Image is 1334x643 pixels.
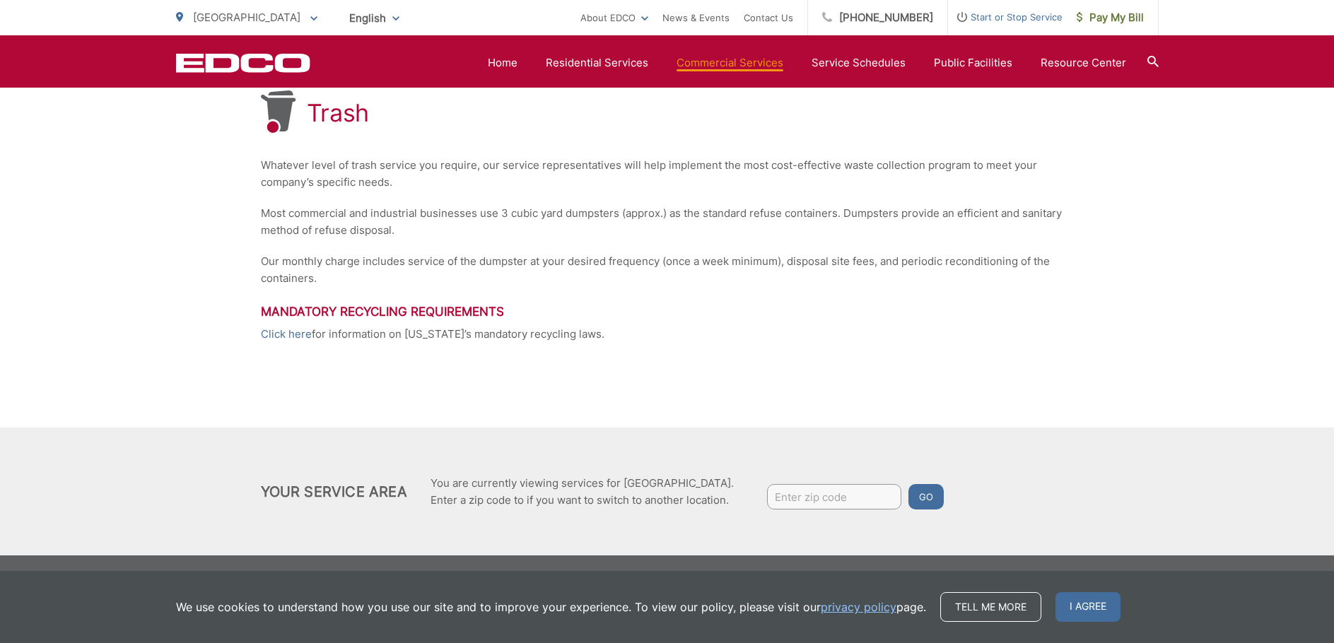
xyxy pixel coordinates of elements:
[176,53,310,73] a: EDCD logo. Return to the homepage.
[1077,9,1144,26] span: Pay My Bill
[744,9,793,26] a: Contact Us
[767,484,901,509] input: Enter zip code
[580,9,648,26] a: About EDCO
[261,253,1074,287] p: Our monthly charge includes service of the dumpster at your desired frequency (once a week minimu...
[261,326,1074,343] p: for information on [US_STATE]’s mandatory recycling laws.
[193,11,300,24] span: [GEOGRAPHIC_DATA]
[261,205,1074,239] p: Most commercial and industrial businesses use 3 cubic yard dumpsters (approx.) as the standard re...
[934,54,1012,71] a: Public Facilities
[261,305,1074,319] h3: Mandatory Recycling Requirements
[431,475,734,509] p: You are currently viewing services for [GEOGRAPHIC_DATA]. Enter a zip code to if you want to swit...
[261,157,1074,191] p: Whatever level of trash service you require, our service representatives will help implement the ...
[339,6,410,30] span: English
[546,54,648,71] a: Residential Services
[1041,54,1126,71] a: Resource Center
[812,54,906,71] a: Service Schedules
[176,598,926,615] p: We use cookies to understand how you use our site and to improve your experience. To view our pol...
[908,484,944,509] button: Go
[677,54,783,71] a: Commercial Services
[261,326,312,343] a: Click here
[307,99,370,127] h1: Trash
[662,9,730,26] a: News & Events
[940,592,1041,622] a: Tell me more
[488,54,517,71] a: Home
[821,598,896,615] a: privacy policy
[1055,592,1121,622] span: I agree
[261,483,407,500] h2: Your Service Area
